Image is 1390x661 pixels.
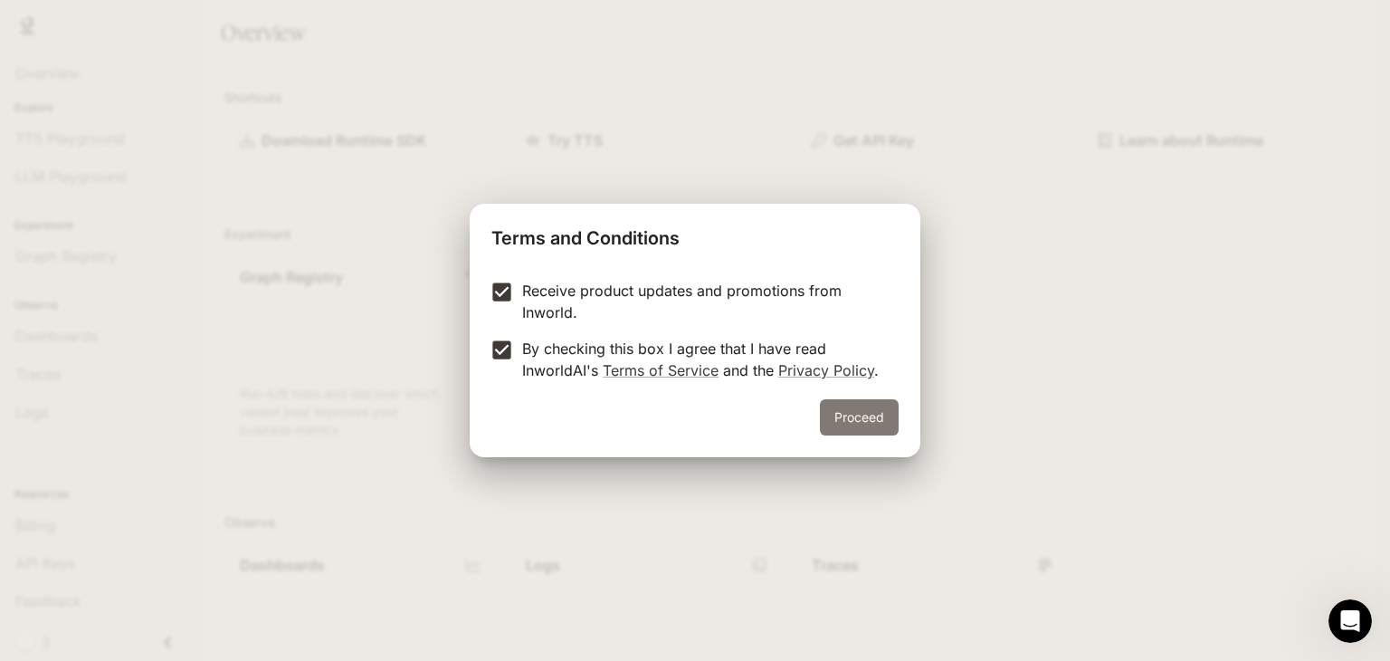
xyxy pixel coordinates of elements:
a: Privacy Policy [778,361,874,379]
h2: Terms and Conditions [470,204,920,265]
a: Terms of Service [603,361,719,379]
button: Proceed [820,399,899,436]
p: Receive product updates and promotions from Inworld. [522,280,884,323]
iframe: Intercom live chat [1328,599,1372,643]
p: By checking this box I agree that I have read InworldAI's and the . [522,338,884,381]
